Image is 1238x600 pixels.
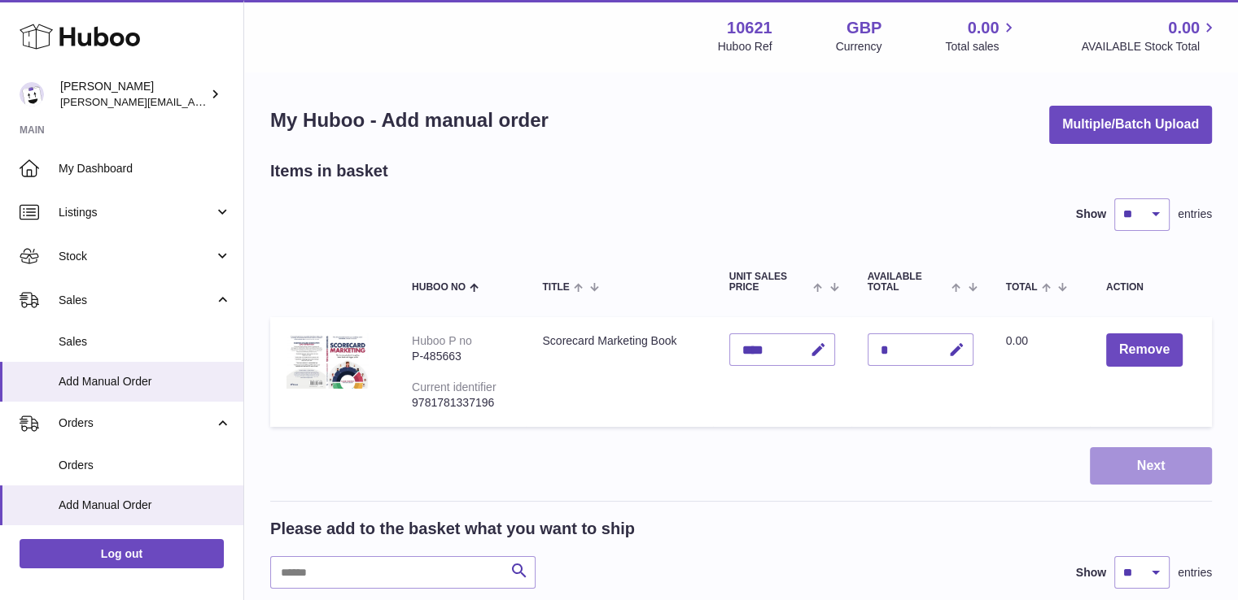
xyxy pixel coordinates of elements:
div: [PERSON_NAME] [60,79,207,110]
button: Next [1090,447,1212,485]
h2: Please add to the basket what you want to ship [270,518,635,540]
img: steven@scoreapp.com [20,82,44,107]
div: 9781781337196 [412,395,510,411]
span: 0.00 [1168,17,1200,39]
div: Current identifier [412,380,497,393]
span: Unit Sales Price [729,272,810,293]
span: Listings [59,205,214,220]
span: Stock [59,249,214,264]
button: Remove [1106,333,1183,367]
span: Sales [59,334,231,350]
a: Log out [20,539,224,568]
span: AVAILABLE Total [868,272,948,293]
span: Huboo no [412,282,466,293]
span: Title [542,282,569,293]
div: Huboo Ref [718,39,772,54]
span: Add Manual Order [59,374,231,389]
span: [PERSON_NAME][EMAIL_ADDRESS][DOMAIN_NAME] [60,95,326,108]
div: Currency [836,39,882,54]
strong: GBP [846,17,881,39]
strong: 10621 [727,17,772,39]
span: Add Manual Order [59,498,231,513]
div: Huboo P no [412,334,472,347]
td: Scorecard Marketing Book [526,317,712,426]
img: Scorecard Marketing Book [287,333,368,389]
div: Action [1106,282,1196,293]
span: 0.00 [1006,334,1028,347]
span: entries [1178,207,1212,222]
span: My Dashboard [59,161,231,176]
span: Orders [59,415,214,431]
div: P-485663 [412,349,510,364]
span: Sales [59,293,214,308]
label: Show [1076,565,1106,580]
label: Show [1076,207,1106,222]
button: Multiple/Batch Upload [1049,106,1212,144]
h1: My Huboo - Add manual order [270,107,549,133]
span: Orders [59,458,231,473]
span: Total [1006,282,1038,293]
span: AVAILABLE Stock Total [1081,39,1218,54]
span: 0.00 [968,17,1000,39]
span: entries [1178,565,1212,580]
span: Total sales [945,39,1017,54]
h2: Items in basket [270,160,388,182]
a: 0.00 Total sales [945,17,1017,54]
a: 0.00 AVAILABLE Stock Total [1081,17,1218,54]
